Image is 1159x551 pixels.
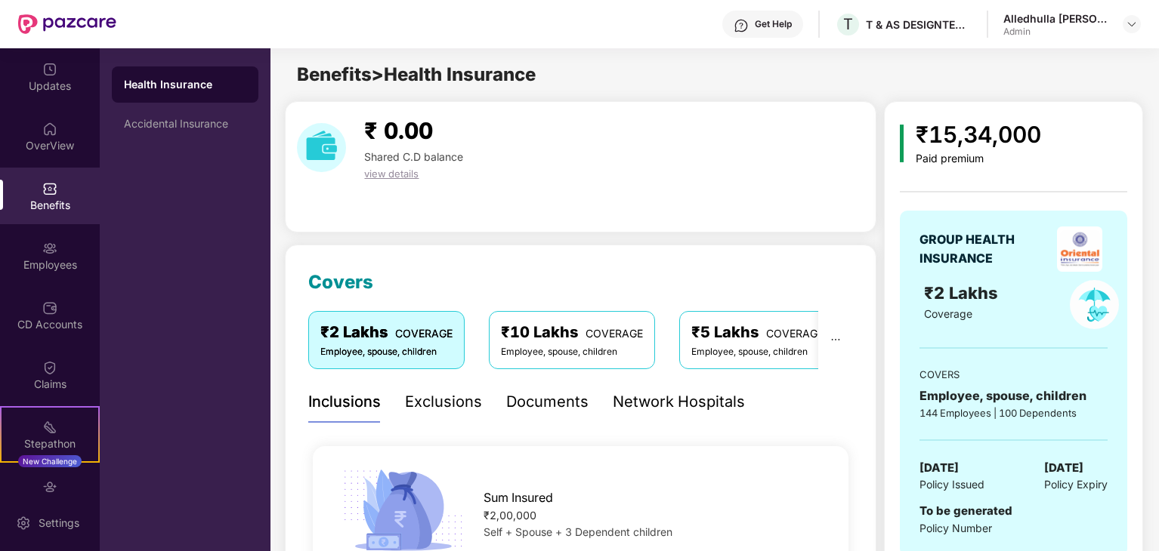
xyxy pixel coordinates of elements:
[124,118,246,130] div: Accidental Insurance
[843,15,853,33] span: T
[919,503,1012,518] span: To be generated
[501,321,643,344] div: ₹10 Lakhs
[484,525,672,538] span: Self + Spouse + 3 Dependent children
[1044,476,1108,493] span: Policy Expiry
[18,14,116,34] img: New Pazcare Logo
[18,455,82,467] div: New Challenge
[755,18,792,30] div: Get Help
[34,516,84,531] div: Settings
[919,459,959,477] span: [DATE]
[2,436,98,451] div: Stepathon
[42,479,57,494] img: svg+xml;base64,PHN2ZyBpZD0iRW5kb3JzZW1lbnRzIiB4bWxucz0iaHR0cDovL3d3dy53My5vcmcvMjAwMC9zdmciIHdpZH...
[818,311,853,368] button: ellipsis
[916,152,1041,165] div: Paid premium
[866,17,972,32] div: T & AS DESIGNTECH SERVICES PRIVATE LIMITED
[320,321,453,344] div: ₹2 Lakhs
[919,522,992,534] span: Policy Number
[42,420,57,435] img: svg+xml;base64,PHN2ZyB4bWxucz0iaHR0cDovL3d3dy53My5vcmcvMjAwMC9zdmciIHdpZHRoPSIyMSIgaGVpZ2h0PSIyMC...
[919,386,1107,405] div: Employee, spouse, children
[734,18,749,33] img: svg+xml;base64,PHN2ZyBpZD0iSGVscC0zMngzMiIgeG1sbnM9Imh0dHA6Ly93d3cudzMub3JnLzIwMDAvc3ZnIiB3aWR0aD...
[919,367,1107,382] div: COVERS
[919,230,1052,268] div: GROUP HEALTH INSURANCE
[691,321,824,344] div: ₹5 Lakhs
[297,123,346,172] img: download
[16,516,31,531] img: svg+xml;base64,PHN2ZyBpZD0iU2V0dGluZy0yMHgyMCIgeG1sbnM9Imh0dHA6Ly93d3cudzMub3JnLzIwMDAvc3ZnIiB3aW...
[395,327,453,340] span: COVERAGE
[42,62,57,77] img: svg+xml;base64,PHN2ZyBpZD0iVXBkYXRlZCIgeG1sbnM9Imh0dHA6Ly93d3cudzMub3JnLzIwMDAvc3ZnIiB3aWR0aD0iMj...
[830,334,841,345] span: ellipsis
[364,168,419,180] span: view details
[1044,459,1083,477] span: [DATE]
[766,327,824,340] span: COVERAGE
[1070,280,1119,329] img: policyIcon
[1126,18,1138,30] img: svg+xml;base64,PHN2ZyBpZD0iRHJvcGRvd24tMzJ4MzIiIHhtbG5zPSJodHRwOi8vd3d3LnczLm9yZy8yMDAwL3N2ZyIgd2...
[297,63,536,85] span: Benefits > Health Insurance
[501,345,643,359] div: Employee, spouse, children
[42,300,57,316] img: svg+xml;base64,PHN2ZyBpZD0iQ0RfQWNjb3VudHMiIGRhdGEtbmFtZT0iQ0QgQWNjb3VudHMiIHhtbG5zPSJodHRwOi8vd3...
[42,122,57,137] img: svg+xml;base64,PHN2ZyBpZD0iSG9tZSIgeG1sbnM9Imh0dHA6Ly93d3cudzMub3JnLzIwMDAvc3ZnIiB3aWR0aD0iMjAiIG...
[320,345,453,359] div: Employee, spouse, children
[42,181,57,196] img: svg+xml;base64,PHN2ZyBpZD0iQmVuZWZpdHMiIHhtbG5zPSJodHRwOi8vd3d3LnczLm9yZy8yMDAwL3N2ZyIgd2lkdGg9Ij...
[924,283,1003,303] span: ₹2 Lakhs
[484,488,553,507] span: Sum Insured
[900,125,904,162] img: icon
[586,327,643,340] span: COVERAGE
[919,405,1107,420] div: 144 Employees | 100 Dependents
[1003,26,1109,38] div: Admin
[919,476,984,493] span: Policy Issued
[691,345,824,359] div: Employee, spouse, children
[42,360,57,375] img: svg+xml;base64,PHN2ZyBpZD0iQ2xhaW0iIHhtbG5zPSJodHRwOi8vd3d3LnczLm9yZy8yMDAwL3N2ZyIgd2lkdGg9IjIwIi...
[1057,226,1102,272] img: insurerLogo
[916,117,1041,152] div: ₹15,34,000
[124,77,246,92] div: Health Insurance
[506,390,589,414] div: Documents
[405,390,482,414] div: Exclusions
[924,307,972,320] span: Coverage
[1003,11,1109,26] div: Alledhulla [PERSON_NAME]
[613,390,745,414] div: Network Hospitals
[484,507,824,524] div: ₹2,00,000
[42,241,57,256] img: svg+xml;base64,PHN2ZyBpZD0iRW1wbG95ZWVzIiB4bWxucz0iaHR0cDovL3d3dy53My5vcmcvMjAwMC9zdmciIHdpZHRoPS...
[308,390,381,414] div: Inclusions
[364,150,463,163] span: Shared C.D balance
[308,271,373,293] span: Covers
[364,117,433,144] span: ₹ 0.00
